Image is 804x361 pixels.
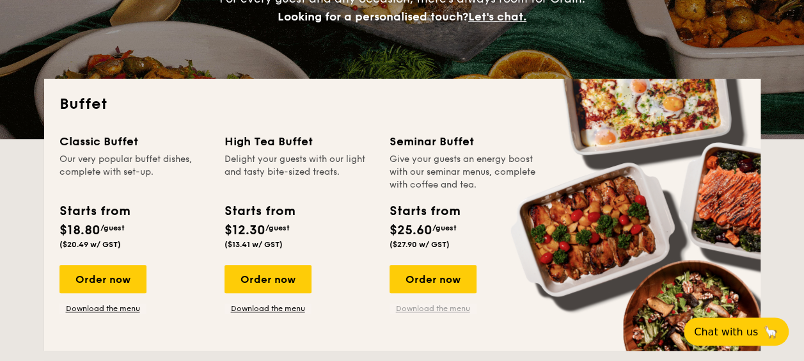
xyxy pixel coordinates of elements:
[59,153,209,191] div: Our very popular buffet dishes, complete with set-up.
[59,240,121,249] span: ($20.49 w/ GST)
[390,223,432,238] span: $25.60
[100,223,125,232] span: /guest
[390,303,477,314] a: Download the menu
[59,265,146,293] div: Order now
[59,223,100,238] span: $18.80
[278,10,468,24] span: Looking for a personalised touch?
[763,325,778,339] span: 🦙
[59,303,146,314] a: Download the menu
[225,223,265,238] span: $12.30
[684,317,789,346] button: Chat with us🦙
[59,202,129,221] div: Starts from
[59,132,209,150] div: Classic Buffet
[694,326,758,338] span: Chat with us
[225,153,374,191] div: Delight your guests with our light and tasty bite-sized treats.
[225,265,311,293] div: Order now
[390,132,539,150] div: Seminar Buffet
[225,132,374,150] div: High Tea Buffet
[390,153,539,191] div: Give your guests an energy boost with our seminar menus, complete with coffee and tea.
[59,94,745,115] h2: Buffet
[390,202,459,221] div: Starts from
[225,303,311,314] a: Download the menu
[432,223,457,232] span: /guest
[265,223,290,232] span: /guest
[390,265,477,293] div: Order now
[468,10,526,24] span: Let's chat.
[390,240,450,249] span: ($27.90 w/ GST)
[225,240,283,249] span: ($13.41 w/ GST)
[225,202,294,221] div: Starts from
